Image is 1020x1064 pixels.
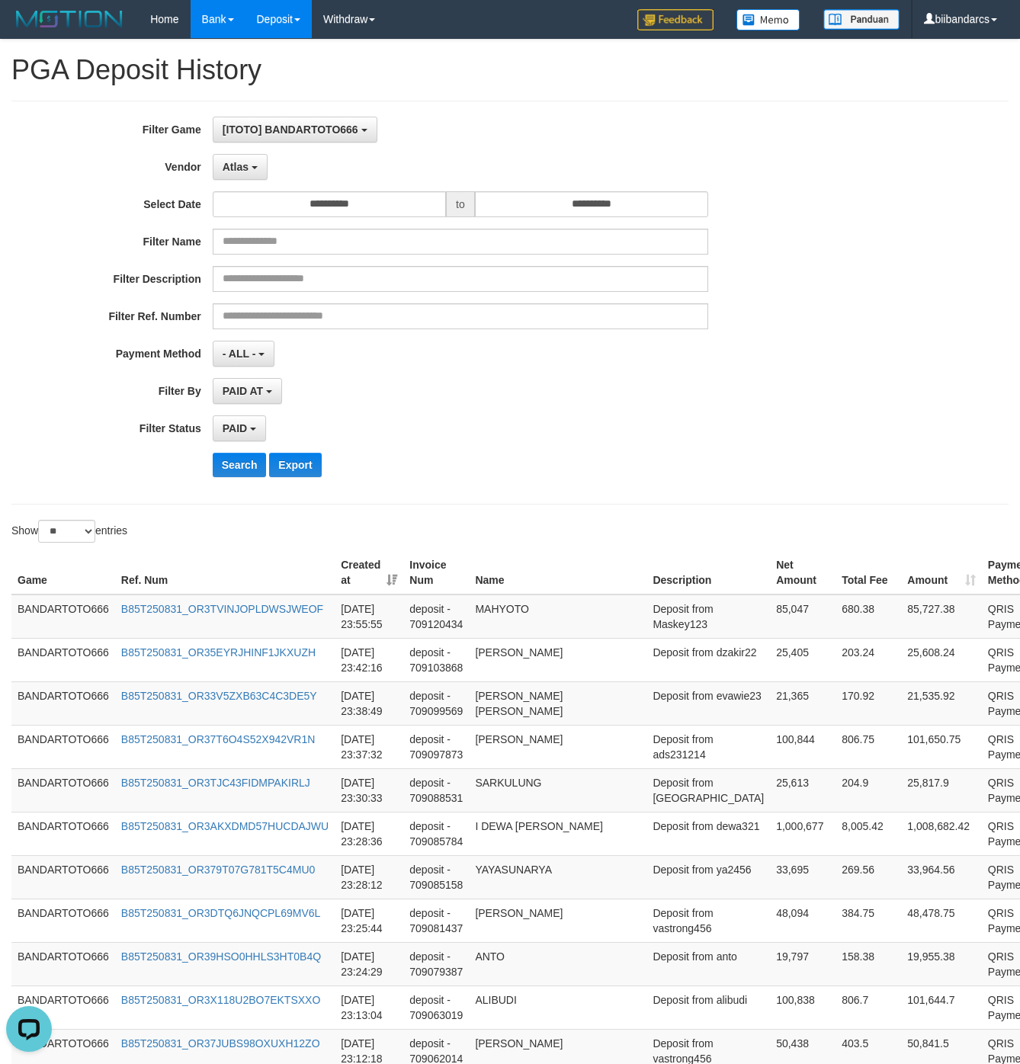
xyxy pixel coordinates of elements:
span: Atlas [223,161,249,173]
td: 25,405 [770,638,836,681]
td: 1,000,677 [770,812,836,855]
td: [DATE] 23:25:44 [335,899,403,942]
td: BANDARTOTO666 [11,812,115,855]
td: 158.38 [836,942,901,985]
td: 85,727.38 [901,594,982,639]
td: 101,650.75 [901,725,982,768]
th: Invoice Num [403,551,469,594]
td: 25,613 [770,768,836,812]
td: ANTO [469,942,646,985]
td: 19,955.38 [901,942,982,985]
td: 170.92 [836,681,901,725]
td: BANDARTOTO666 [11,985,115,1029]
img: panduan.png [823,9,900,30]
td: [DATE] 23:24:29 [335,942,403,985]
th: Net Amount [770,551,836,594]
td: deposit - 709085784 [403,812,469,855]
td: [DATE] 23:30:33 [335,768,403,812]
a: B85T250831_OR39HSO0HHLS3HT0B4Q [121,950,321,963]
td: [DATE] 23:42:16 [335,638,403,681]
td: [DATE] 23:55:55 [335,594,403,639]
td: Deposit from vastrong456 [646,899,770,942]
td: 384.75 [836,899,901,942]
td: 100,844 [770,725,836,768]
select: Showentries [38,520,95,543]
td: YAYASUNARYA [469,855,646,899]
button: PAID [213,415,266,441]
th: Ref. Num [115,551,335,594]
td: Deposit from Maskey123 [646,594,770,639]
td: 806.7 [836,985,901,1029]
td: [DATE] 23:37:32 [335,725,403,768]
td: BANDARTOTO666 [11,681,115,725]
span: [ITOTO] BANDARTOTO666 [223,123,358,136]
a: B85T250831_OR3TJC43FIDMPAKIRLJ [121,777,310,789]
td: 33,695 [770,855,836,899]
td: deposit - 709063019 [403,985,469,1029]
td: deposit - 709085158 [403,855,469,899]
a: B85T250831_OR3AKXDMD57HUCDAJWU [121,820,329,832]
td: deposit - 709079387 [403,942,469,985]
td: ALIBUDI [469,985,646,1029]
td: 48,094 [770,899,836,942]
td: [DATE] 23:13:04 [335,985,403,1029]
td: Deposit from anto [646,942,770,985]
span: - ALL - [223,348,256,360]
a: B85T250831_OR3X118U2BO7EKTSXXO [121,994,321,1006]
th: Name [469,551,646,594]
td: [PERSON_NAME] [469,638,646,681]
span: PAID AT [223,385,263,397]
td: deposit - 709081437 [403,899,469,942]
td: deposit - 709097873 [403,725,469,768]
td: I DEWA [PERSON_NAME] [469,812,646,855]
td: Deposit from dewa321 [646,812,770,855]
td: Deposit from evawie23 [646,681,770,725]
td: [DATE] 23:38:49 [335,681,403,725]
h1: PGA Deposit History [11,55,1009,85]
button: - ALL - [213,341,274,367]
td: 269.56 [836,855,901,899]
th: Total Fee [836,551,901,594]
a: B85T250831_OR3TVINJOPLDWSJWEOF [121,603,323,615]
td: 101,644.7 [901,985,982,1029]
th: Description [646,551,770,594]
td: 680.38 [836,594,901,639]
label: Show entries [11,520,127,543]
td: Deposit from alibudi [646,985,770,1029]
td: SARKULUNG [469,768,646,812]
button: PAID AT [213,378,282,404]
a: B85T250831_OR33V5ZXB63C4C3DE5Y [121,690,317,702]
td: deposit - 709088531 [403,768,469,812]
td: 8,005.42 [836,812,901,855]
span: PAID [223,422,247,434]
button: Search [213,453,267,477]
th: Created at: activate to sort column ascending [335,551,403,594]
th: Amount: activate to sort column ascending [901,551,982,594]
td: [PERSON_NAME] [PERSON_NAME] [469,681,646,725]
button: Atlas [213,154,268,180]
td: MAHYOTO [469,594,646,639]
td: 25,608.24 [901,638,982,681]
a: B85T250831_OR379T07G781T5C4MU0 [121,864,316,876]
td: BANDARTOTO666 [11,594,115,639]
td: deposit - 709120434 [403,594,469,639]
td: BANDARTOTO666 [11,638,115,681]
td: 19,797 [770,942,836,985]
a: B85T250831_OR3DTQ6JNQCPL69MV6L [121,907,320,919]
td: [PERSON_NAME] [469,725,646,768]
img: Feedback.jpg [637,9,714,30]
img: Button%20Memo.svg [736,9,800,30]
td: BANDARTOTO666 [11,942,115,985]
td: 21,365 [770,681,836,725]
td: Deposit from dzakir22 [646,638,770,681]
td: deposit - 709103868 [403,638,469,681]
td: Deposit from [GEOGRAPHIC_DATA] [646,768,770,812]
td: 48,478.75 [901,899,982,942]
td: BANDARTOTO666 [11,855,115,899]
button: [ITOTO] BANDARTOTO666 [213,117,377,143]
td: [PERSON_NAME] [469,899,646,942]
td: 203.24 [836,638,901,681]
span: to [446,191,475,217]
td: 85,047 [770,594,836,639]
td: [DATE] 23:28:12 [335,855,403,899]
